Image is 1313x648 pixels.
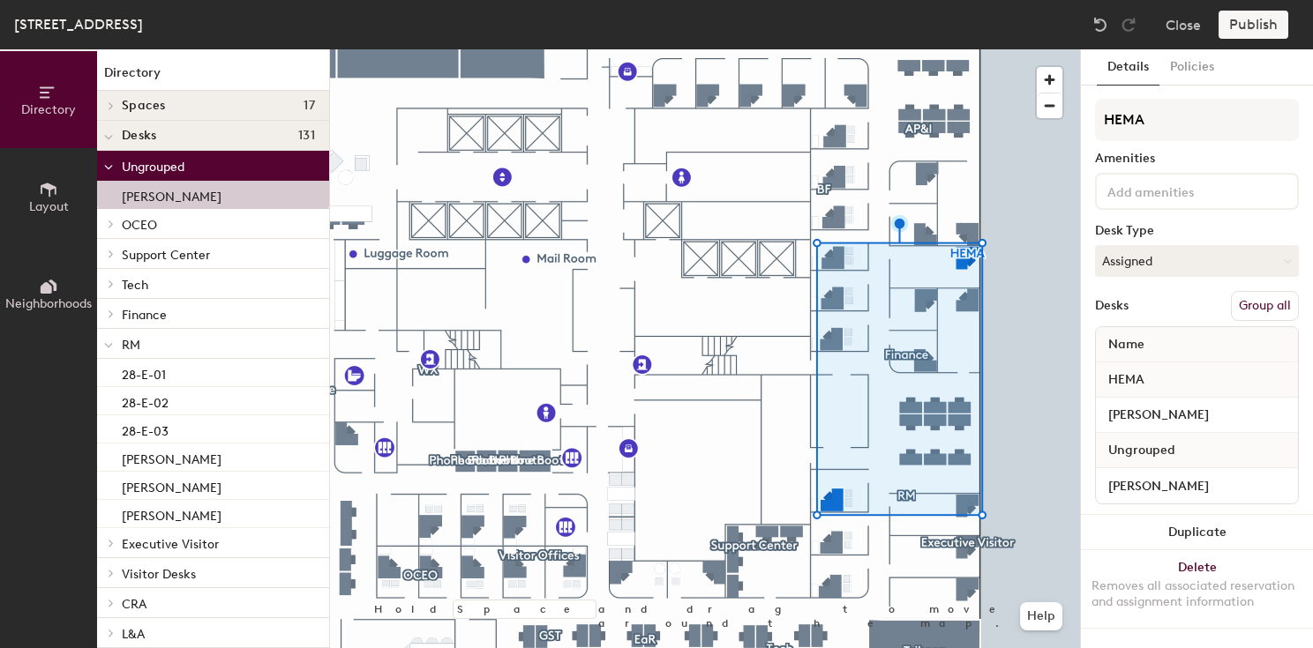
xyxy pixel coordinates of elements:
p: [PERSON_NAME] [122,184,221,205]
img: Undo [1092,16,1109,34]
p: [PERSON_NAME] [122,475,221,495]
div: Removes all associated reservation and assignment information [1092,578,1302,610]
span: Ungrouped [122,160,184,175]
span: Support Center [122,248,210,263]
span: Spaces [122,99,166,113]
input: Add amenities [1104,180,1263,201]
button: Details [1097,49,1159,86]
button: Close [1166,11,1201,39]
p: 28-E-02 [122,391,169,411]
span: L&A [122,627,145,642]
h1: Directory [97,63,329,91]
button: Group all [1231,291,1299,321]
p: 28-E-03 [122,419,169,439]
span: 17 [304,99,315,113]
div: Amenities [1095,152,1299,166]
span: Finance [122,308,167,323]
span: Layout [29,199,69,214]
div: [STREET_ADDRESS] [14,13,143,35]
input: Unnamed desk [1099,403,1294,428]
span: CRA [122,597,146,612]
button: Duplicate [1081,515,1313,550]
p: [PERSON_NAME] [122,503,221,524]
div: Desks [1095,299,1129,313]
p: 28-E-01 [122,362,166,383]
span: Executive Visitor [122,537,219,552]
button: Help [1020,602,1062,630]
span: OCEO [122,218,157,233]
span: HEMA [1099,364,1153,396]
button: DeleteRemoves all associated reservation and assignment information [1081,550,1313,628]
span: 131 [298,129,315,143]
input: Unnamed desk [1099,473,1294,498]
span: Directory [21,102,76,117]
div: Desk Type [1095,224,1299,238]
span: RM [122,338,140,353]
span: Visitor Desks [122,567,196,582]
span: Neighborhoods [5,296,92,311]
p: [PERSON_NAME] [122,447,221,467]
span: Desks [122,129,156,143]
button: Policies [1159,49,1225,86]
button: Assigned [1095,245,1299,277]
span: Name [1099,329,1153,361]
span: Tech [122,278,148,293]
span: Ungrouped [1099,435,1184,466]
img: Redo [1120,16,1137,34]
